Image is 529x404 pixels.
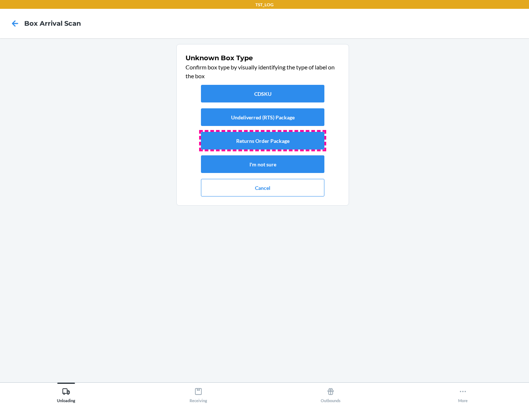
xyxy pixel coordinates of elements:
[201,85,324,102] button: CDSKU
[264,383,397,403] button: Outbounds
[201,132,324,149] button: Returns Order Package
[190,385,207,403] div: Receiving
[201,155,324,173] button: I'm not sure
[321,385,341,403] div: Outbounds
[186,53,340,63] h1: Unknown Box Type
[255,1,274,8] p: TST_LOG
[24,19,81,28] h4: Box Arrival Scan
[132,383,264,403] button: Receiving
[57,385,75,403] div: Unloading
[458,385,468,403] div: More
[397,383,529,403] button: More
[201,108,324,126] button: Undeliverred (RTS) Package
[201,179,324,196] button: Cancel
[186,63,340,80] p: Confirm box type by visually identifying the type of label on the box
